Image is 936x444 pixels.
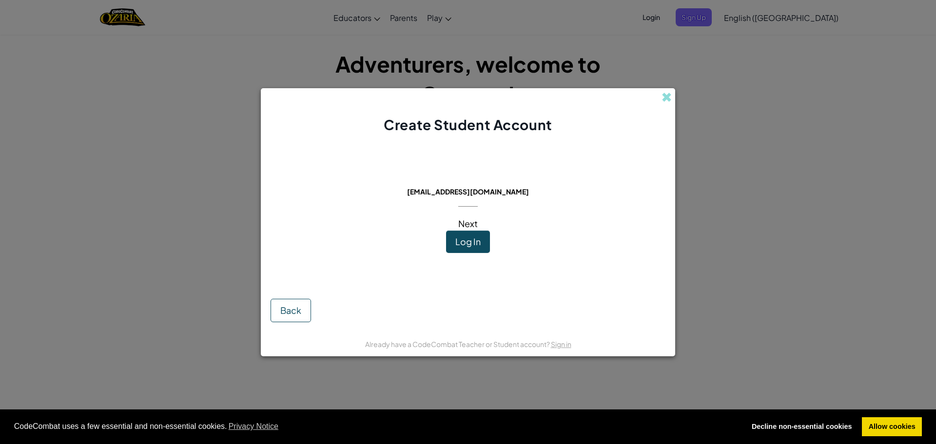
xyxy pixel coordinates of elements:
[280,305,301,316] span: Back
[399,174,537,185] span: This email is already in use:
[407,187,529,196] span: [EMAIL_ADDRESS][DOMAIN_NAME]
[365,340,551,348] span: Already have a CodeCombat Teacher or Student account?
[14,419,738,434] span: CodeCombat uses a few essential and non-essential cookies.
[745,417,858,437] a: deny cookies
[458,218,478,229] span: Next
[862,417,922,437] a: allow cookies
[384,116,552,133] span: Create Student Account
[271,299,311,322] button: Back
[455,236,481,247] span: Log In
[446,231,490,253] button: Log In
[227,419,280,434] a: learn more about cookies
[551,340,571,348] a: Sign in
